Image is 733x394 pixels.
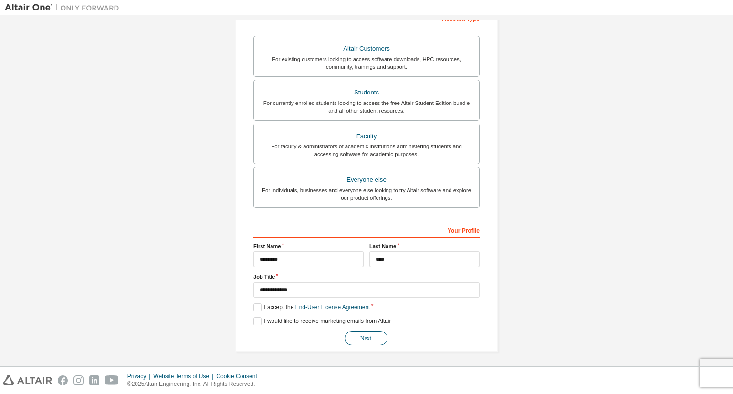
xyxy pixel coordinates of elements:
div: Faculty [260,130,473,143]
img: instagram.svg [73,375,84,385]
div: Everyone else [260,173,473,187]
img: youtube.svg [105,375,119,385]
img: Altair One [5,3,124,12]
div: Website Terms of Use [153,373,216,380]
div: Your Profile [253,222,480,238]
div: Privacy [127,373,153,380]
img: facebook.svg [58,375,68,385]
div: For individuals, businesses and everyone else looking to try Altair software and explore our prod... [260,187,473,202]
img: linkedin.svg [89,375,99,385]
div: For faculty & administrators of academic institutions administering students and accessing softwa... [260,143,473,158]
label: Last Name [369,242,480,250]
label: Job Title [253,273,480,280]
a: End-User License Agreement [295,304,370,311]
div: Altair Customers [260,42,473,55]
label: I would like to receive marketing emails from Altair [253,317,391,325]
button: Next [345,331,387,345]
div: For currently enrolled students looking to access the free Altair Student Edition bundle and all ... [260,99,473,114]
img: altair_logo.svg [3,375,52,385]
p: © 2025 Altair Engineering, Inc. All Rights Reserved. [127,380,263,388]
div: For existing customers looking to access software downloads, HPC resources, community, trainings ... [260,55,473,71]
div: Students [260,86,473,99]
label: First Name [253,242,364,250]
label: I accept the [253,303,370,311]
div: Cookie Consent [216,373,262,380]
